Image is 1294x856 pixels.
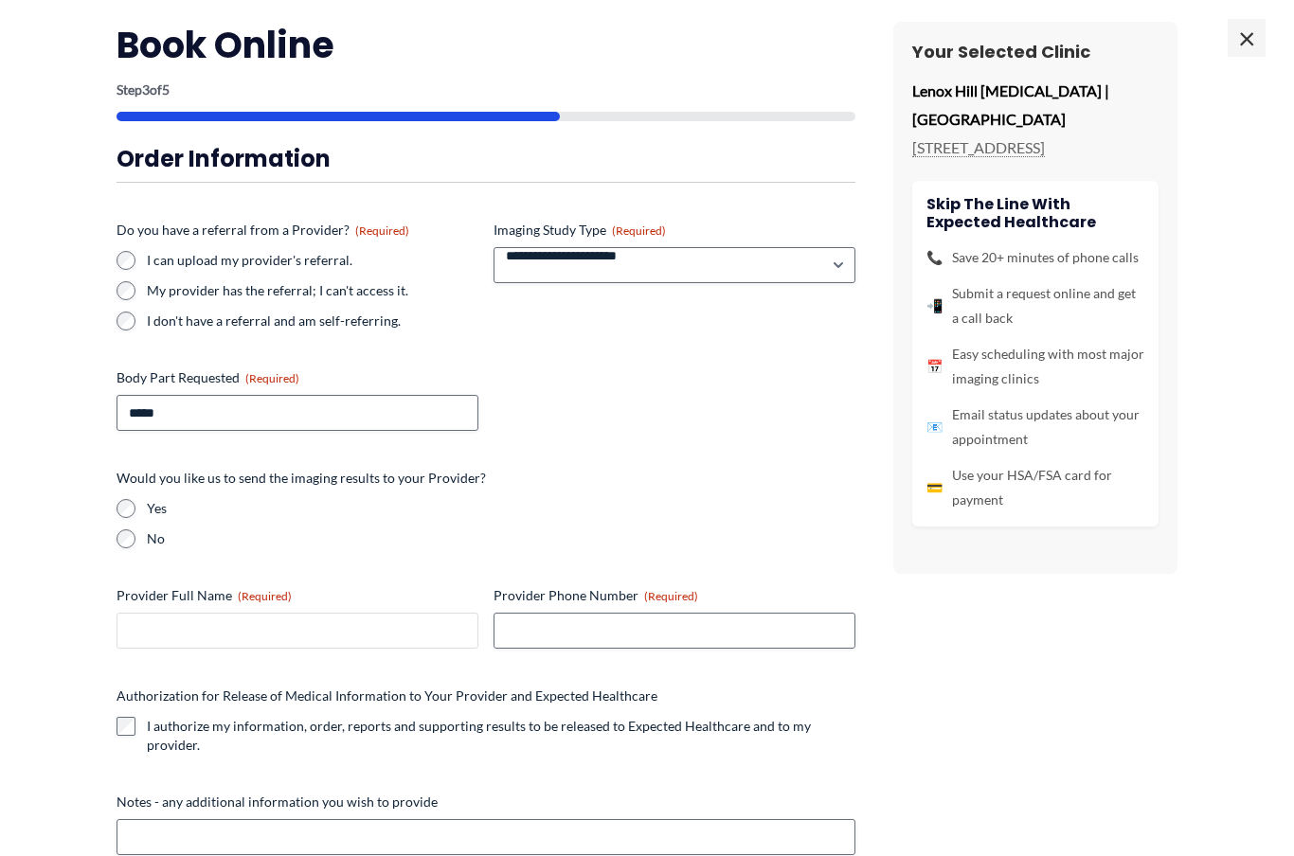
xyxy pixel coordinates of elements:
li: Use your HSA/FSA card for payment [926,463,1144,512]
li: Easy scheduling with most major imaging clinics [926,342,1144,391]
label: I don't have a referral and am self-referring. [147,312,478,330]
legend: Would you like us to send the imaging results to your Provider? [117,469,486,488]
span: 5 [162,81,170,98]
span: (Required) [238,589,292,603]
span: 📞 [926,245,943,270]
label: Imaging Study Type [494,221,855,240]
h4: Skip the line with Expected Healthcare [926,195,1144,231]
legend: Do you have a referral from a Provider? [117,221,409,240]
label: Body Part Requested [117,368,478,387]
label: Notes - any additional information you wish to provide [117,793,855,811]
label: I can upload my provider's referral. [147,251,478,270]
label: No [147,529,855,548]
span: (Required) [245,371,299,385]
label: Provider Full Name [117,586,478,605]
label: Yes [147,499,855,518]
span: × [1228,19,1266,57]
span: 📧 [926,415,943,439]
span: (Required) [355,223,409,238]
h3: Order Information [117,144,855,173]
span: 3 [142,81,150,98]
li: Save 20+ minutes of phone calls [926,245,1144,270]
span: (Required) [612,223,666,238]
span: 📲 [926,294,943,318]
h3: Your Selected Clinic [912,41,1159,62]
h2: Book Online [117,22,855,68]
p: Lenox Hill [MEDICAL_DATA] | [GEOGRAPHIC_DATA] [912,77,1159,133]
label: I authorize my information, order, reports and supporting results to be released to Expected Heal... [147,717,855,755]
span: 💳 [926,475,943,500]
li: Email status updates about your appointment [926,402,1144,452]
p: Step of [117,83,855,97]
li: Submit a request online and get a call back [926,281,1144,330]
span: (Required) [644,589,698,603]
label: Provider Phone Number [494,586,855,605]
legend: Authorization for Release of Medical Information to Your Provider and Expected Healthcare [117,687,657,705]
span: 📅 [926,354,943,379]
label: My provider has the referral; I can't access it. [147,281,478,300]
